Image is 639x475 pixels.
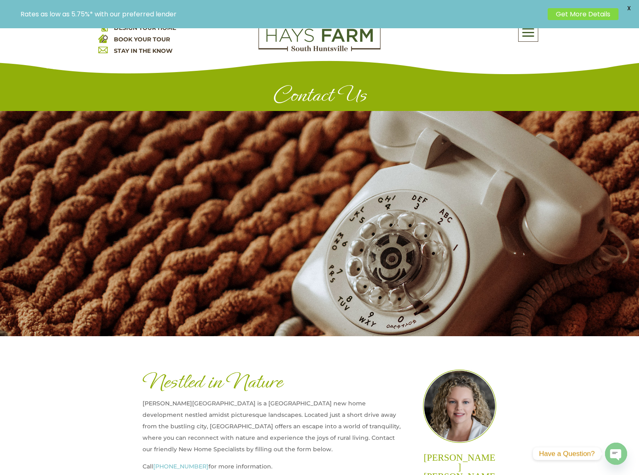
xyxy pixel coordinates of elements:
[548,8,619,20] a: Get More Details
[114,36,170,43] a: BOOK YOUR TOUR
[98,34,108,43] img: book your home tour
[623,2,635,14] span: X
[423,369,496,443] img: Team_Laura@2x
[114,47,172,54] a: STAY IN THE KNOW
[143,369,403,398] h1: Nestled in Nature
[98,83,541,111] h1: Contact Us
[153,463,208,470] a: [PHONE_NUMBER]
[143,398,403,461] p: [PERSON_NAME][GEOGRAPHIC_DATA] is a [GEOGRAPHIC_DATA] new home development nestled amidst picture...
[258,46,381,53] a: hays farm homes huntsville development
[20,10,544,18] p: Rates as low as 5.75%* with our preferred lender
[258,22,381,52] img: Logo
